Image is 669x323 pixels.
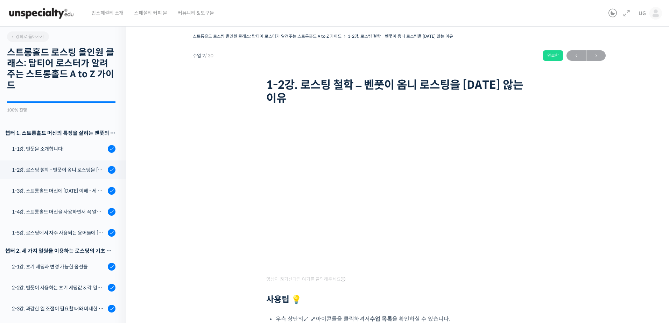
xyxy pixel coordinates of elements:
h1: 1-2강. 로스팅 철학 – 벤풋이 옴니 로스팅을 [DATE] 않는 이유 [266,78,532,105]
div: 1-2강. 로스팅 철학 - 벤풋이 옴니 로스팅을 [DATE] 않는 이유 [12,166,106,174]
a: 스트롱홀드 로스팅 올인원 클래스: 탑티어 로스터가 알려주는 스트롱홀드 A to Z 가이드 [193,34,341,39]
span: ← [566,51,586,60]
div: 1-1강. 벤풋을 소개합니다! [12,145,106,153]
a: 다음→ [586,50,606,61]
div: 1-4강. 스트롱홀드 머신을 사용하면서 꼭 알고 있어야 할 유의사항 [12,208,106,216]
span: 강의로 돌아가기 [10,34,44,39]
div: 2-2강. 벤풋이 사용하는 초기 세팅값 & 각 열원이 하는 역할 [12,284,106,292]
a: ←이전 [566,50,586,61]
div: 2-1강. 초기 세팅과 변경 가능한 옵션들 [12,263,106,271]
a: 1-2강. 로스팅 철학 – 벤풋이 옴니 로스팅을 [DATE] 않는 이유 [348,34,453,39]
h2: 스트롱홀드 로스팅 올인원 클래스: 탑티어 로스터가 알려주는 스트롱홀드 A to Z 가이드 [7,47,115,91]
div: 100% 진행 [7,108,115,112]
div: 1-5강. 로스팅에서 자주 사용되는 용어들에 [DATE] 이해 [12,229,106,237]
span: 영상이 끊기신다면 여기를 클릭해주세요 [266,277,345,282]
div: 2-3강. 과감한 열 조절이 필요할 때와 미세한 열 조절이 필요할 때 [12,305,106,313]
div: 완료함 [543,50,563,61]
div: 1-3강. 스트롱홀드 머신에 [DATE] 이해 - 세 가지 열원이 만들어내는 변화 [12,187,106,195]
span: IJG [639,10,646,16]
a: 강의로 돌아가기 [7,31,49,42]
b: 수업 목록 [370,315,392,323]
span: / 30 [205,53,213,59]
strong: 사용팁 💡 [266,294,302,305]
span: → [586,51,606,60]
div: 챕터 2. 세 가지 열원을 이용하는 로스팅의 기초 설계 [5,246,115,256]
h3: 챕터 1. 스트롱홀드 머신의 특징을 살리는 벤풋의 로스팅 방식 [5,128,115,138]
span: 수업 2 [193,53,213,58]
